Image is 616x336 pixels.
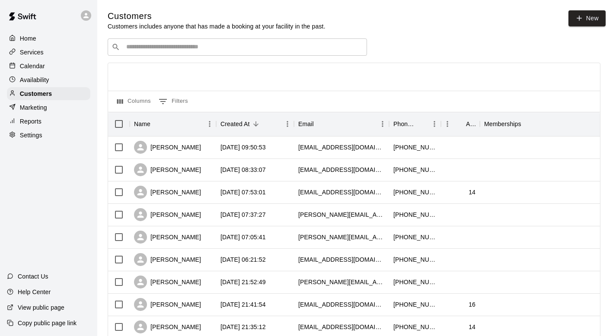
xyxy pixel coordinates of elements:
[216,112,294,136] div: Created At
[480,112,610,136] div: Memberships
[134,320,201,333] div: [PERSON_NAME]
[18,303,64,312] p: View public page
[130,112,216,136] div: Name
[134,276,201,288] div: [PERSON_NAME]
[220,323,266,331] div: 2025-09-10 21:35:12
[134,253,201,266] div: [PERSON_NAME]
[156,95,190,108] button: Show filters
[7,115,90,128] a: Reports
[220,143,266,152] div: 2025-09-11 09:50:53
[7,129,90,142] a: Settings
[298,278,385,286] div: amy.mennecke@hotmail.com
[7,87,90,100] a: Customers
[298,188,385,197] div: stellacotts41@gmail.com
[134,298,201,311] div: [PERSON_NAME]
[298,255,385,264] div: jason31407@comcast.net
[7,60,90,73] a: Calendar
[115,95,153,108] button: Select columns
[20,131,42,139] p: Settings
[466,112,476,136] div: Age
[20,76,49,84] p: Availability
[393,255,437,264] div: +18477749890
[294,112,389,136] div: Email
[298,323,385,331] div: laxelson34@gmail.com
[18,272,48,281] p: Contact Us
[20,103,47,112] p: Marketing
[416,118,428,130] button: Sort
[298,165,385,174] div: katiecraw@gmail.com
[134,141,201,154] div: [PERSON_NAME]
[393,278,437,286] div: +18472748500
[597,117,610,130] button: Menu
[20,34,36,43] p: Home
[469,323,476,331] div: 14
[220,233,266,241] div: 2025-09-11 07:05:41
[428,117,441,130] button: Menu
[250,118,262,130] button: Sort
[20,117,41,126] p: Reports
[108,22,326,31] p: Customers includes anyone that has made a booking at your facility in the past.
[18,319,77,327] p: Copy public page link
[134,112,150,136] div: Name
[203,117,216,130] button: Menu
[393,143,437,152] div: +18479713361
[469,188,476,197] div: 14
[389,112,441,136] div: Phone Number
[220,210,266,219] div: 2025-09-11 07:37:27
[20,89,52,98] p: Customers
[393,188,437,197] div: +12245655016
[134,163,201,176] div: [PERSON_NAME]
[484,112,521,136] div: Memberships
[220,278,266,286] div: 2025-09-10 21:52:49
[220,112,250,136] div: Created At
[7,32,90,45] a: Home
[393,323,437,331] div: +18479023155
[441,112,480,136] div: Age
[568,10,606,26] a: New
[134,231,201,244] div: [PERSON_NAME]
[220,165,266,174] div: 2025-09-11 08:33:07
[108,10,326,22] h5: Customers
[108,38,367,56] div: Search customers by name or email
[150,118,163,130] button: Sort
[298,233,385,241] div: patrick.thompson@ubs.com
[7,73,90,86] a: Availability
[220,300,266,309] div: 2025-09-10 21:41:54
[469,300,476,309] div: 16
[7,101,90,114] a: Marketing
[298,112,314,136] div: Email
[376,117,389,130] button: Menu
[220,188,266,197] div: 2025-09-11 07:53:01
[298,143,385,152] div: aseymour822@gmail.com
[220,255,266,264] div: 2025-09-11 06:21:52
[393,112,416,136] div: Phone Number
[393,233,437,241] div: +13123150914
[20,48,44,57] p: Services
[393,210,437,219] div: +17734017151
[314,118,326,130] button: Sort
[393,165,437,174] div: +17734501972
[521,118,533,130] button: Sort
[298,210,385,219] div: dana.abrams323@gmail.com
[7,46,90,59] a: Services
[134,186,201,199] div: [PERSON_NAME]
[281,117,294,130] button: Menu
[298,300,385,309] div: colinjmcmurray@gmail.com
[18,288,51,296] p: Help Center
[454,118,466,130] button: Sort
[20,62,45,70] p: Calendar
[134,208,201,221] div: [PERSON_NAME]
[393,300,437,309] div: +18479719396
[441,117,454,130] button: Menu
